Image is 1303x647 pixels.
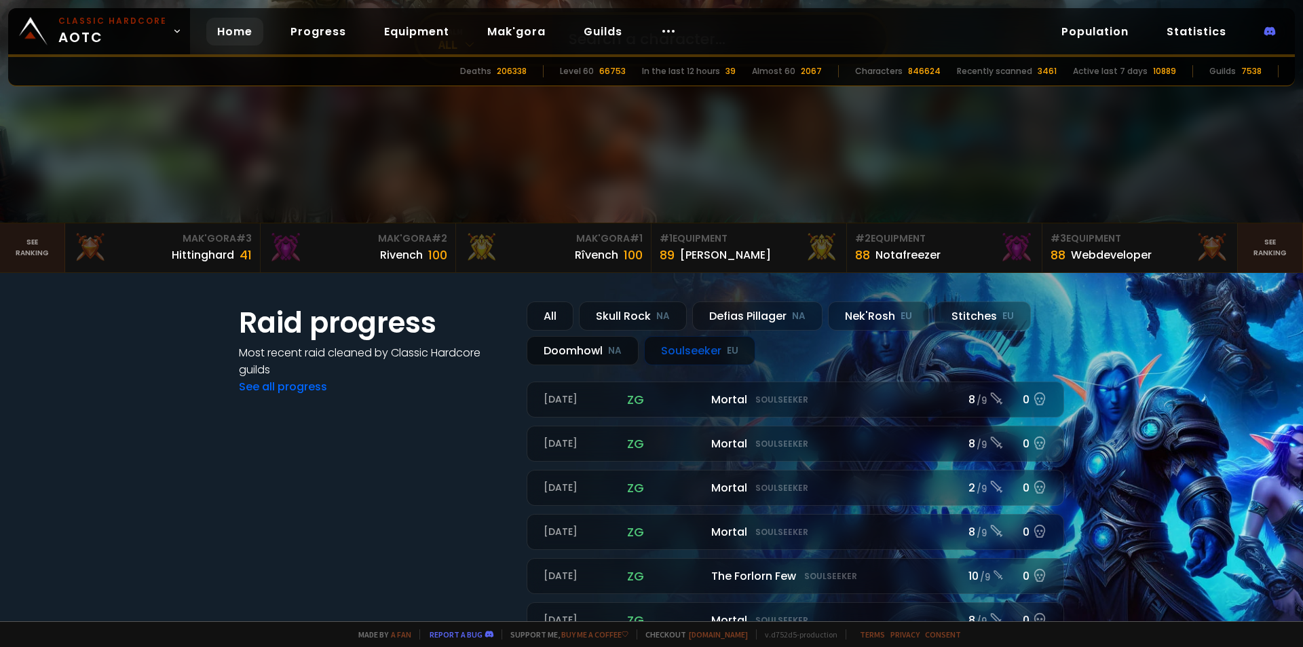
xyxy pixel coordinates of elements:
[172,246,234,263] div: Hittinghard
[560,65,594,77] div: Level 60
[527,514,1064,550] a: [DATE]zgMortalSoulseeker8 /90
[847,223,1042,272] a: #2Equipment88Notafreezer
[561,629,628,640] a: Buy me a coffee
[432,232,447,245] span: # 2
[660,246,675,264] div: 89
[502,629,628,640] span: Support me,
[1071,246,1152,263] div: Webdeveloper
[680,246,771,263] div: [PERSON_NAME]
[642,65,720,77] div: In the last 12 hours
[573,18,633,45] a: Guilds
[269,232,447,246] div: Mak'Gora
[692,301,823,331] div: Defias Pillager
[1051,232,1066,245] span: # 3
[460,65,491,77] div: Deaths
[527,301,573,331] div: All
[65,223,261,272] a: Mak'Gora#3Hittinghard41
[801,65,822,77] div: 2067
[828,301,929,331] div: Nek'Rosh
[527,558,1064,594] a: [DATE]zgThe Forlorn FewSoulseeker10 /90
[1241,65,1262,77] div: 7538
[792,310,806,323] small: NA
[1051,246,1065,264] div: 88
[725,65,736,77] div: 39
[855,232,1034,246] div: Equipment
[656,310,670,323] small: NA
[908,65,941,77] div: 846624
[236,232,252,245] span: # 3
[1051,18,1139,45] a: Population
[651,223,847,272] a: #1Equipment89[PERSON_NAME]
[1153,65,1176,77] div: 10889
[240,246,252,264] div: 41
[527,336,639,365] div: Doomhowl
[1238,223,1303,272] a: Seeranking
[527,602,1064,638] a: [DATE]zgMortalSoulseeker8 /90
[1051,232,1229,246] div: Equipment
[599,65,626,77] div: 66753
[630,232,643,245] span: # 1
[239,301,510,344] h1: Raid progress
[58,15,167,48] span: AOTC
[752,65,795,77] div: Almost 60
[1209,65,1236,77] div: Guilds
[934,301,1031,331] div: Stitches
[1156,18,1237,45] a: Statistics
[1038,65,1057,77] div: 3461
[350,629,411,640] span: Made by
[73,232,252,246] div: Mak'Gora
[855,65,903,77] div: Characters
[860,629,885,640] a: Terms
[660,232,673,245] span: # 1
[925,629,961,640] a: Consent
[206,18,263,45] a: Home
[644,336,755,365] div: Soulseeker
[391,629,411,640] a: a fan
[957,65,1032,77] div: Recently scanned
[8,8,190,54] a: Classic HardcoreAOTC
[527,382,1064,418] a: [DATE]zgMortalSoulseeker8 /90
[660,232,838,246] div: Equipment
[58,15,167,27] small: Classic Hardcore
[380,246,423,263] div: Rivench
[527,426,1064,462] a: [DATE]zgMortalSoulseeker8 /90
[464,232,643,246] div: Mak'Gora
[430,629,483,640] a: Report a bug
[239,379,327,394] a: See all progress
[527,470,1064,506] a: [DATE]zgMortalSoulseeker2 /90
[261,223,456,272] a: Mak'Gora#2Rivench100
[373,18,460,45] a: Equipment
[579,301,687,331] div: Skull Rock
[476,18,556,45] a: Mak'gora
[855,246,870,264] div: 88
[280,18,357,45] a: Progress
[239,344,510,378] h4: Most recent raid cleaned by Classic Hardcore guilds
[624,246,643,264] div: 100
[689,629,748,640] a: [DOMAIN_NAME]
[456,223,651,272] a: Mak'Gora#1Rîvench100
[727,344,738,358] small: EU
[428,246,447,264] div: 100
[1073,65,1148,77] div: Active last 7 days
[901,310,912,323] small: EU
[875,246,941,263] div: Notafreezer
[637,629,748,640] span: Checkout
[497,65,527,77] div: 206338
[1002,310,1014,323] small: EU
[575,246,618,263] div: Rîvench
[890,629,920,640] a: Privacy
[855,232,871,245] span: # 2
[756,629,837,640] span: v. d752d5 - production
[1042,223,1238,272] a: #3Equipment88Webdeveloper
[608,344,622,358] small: NA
